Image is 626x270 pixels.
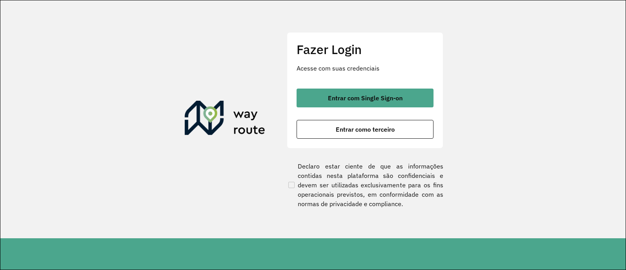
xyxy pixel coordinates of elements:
label: Declaro estar ciente de que as informações contidas nesta plataforma são confidenciais e devem se... [287,161,443,208]
img: Roteirizador AmbevTech [185,101,265,138]
span: Entrar com Single Sign-on [328,95,403,101]
button: button [297,89,434,107]
button: button [297,120,434,139]
p: Acesse com suas credenciais [297,63,434,73]
span: Entrar como terceiro [336,126,395,132]
h2: Fazer Login [297,42,434,57]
